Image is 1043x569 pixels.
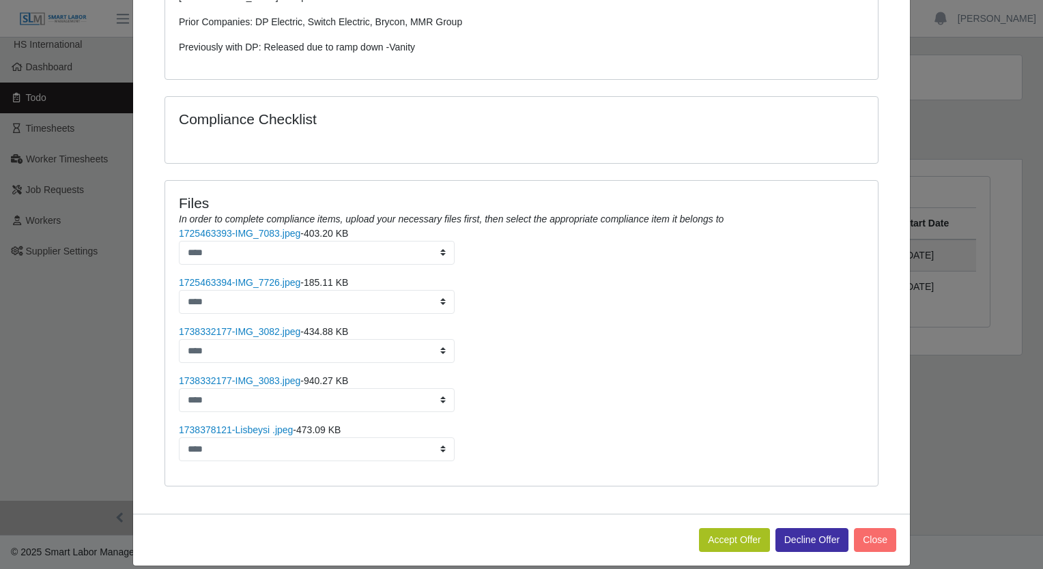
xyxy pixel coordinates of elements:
p: Previously with DP: Released due to ramp down -Vanity [179,40,511,55]
a: 1738332177-IMG_3082.jpeg [179,326,300,337]
h4: Files [179,194,864,211]
li: - [179,325,864,363]
li: - [179,276,864,314]
button: Decline Offer [775,528,848,552]
a: 1725463394-IMG_7726.jpeg [179,277,300,288]
a: 1738332177-IMG_3083.jpeg [179,375,300,386]
button: Accept Offer [699,528,770,552]
span: 434.88 KB [304,326,348,337]
a: 1738378121-Lisbeysi .jpeg [179,424,293,435]
span: 403.20 KB [304,228,348,239]
span: 185.11 KB [304,277,348,288]
span: 473.09 KB [296,424,341,435]
a: 1725463393-IMG_7083.jpeg [179,228,300,239]
button: Close [854,528,896,552]
i: In order to complete compliance items, upload your necessary files first, then select the appropr... [179,214,724,224]
li: - [179,423,864,461]
span: 940.27 KB [304,375,348,386]
li: - [179,374,864,412]
li: - [179,227,864,265]
h4: Compliance Checklist [179,111,629,128]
